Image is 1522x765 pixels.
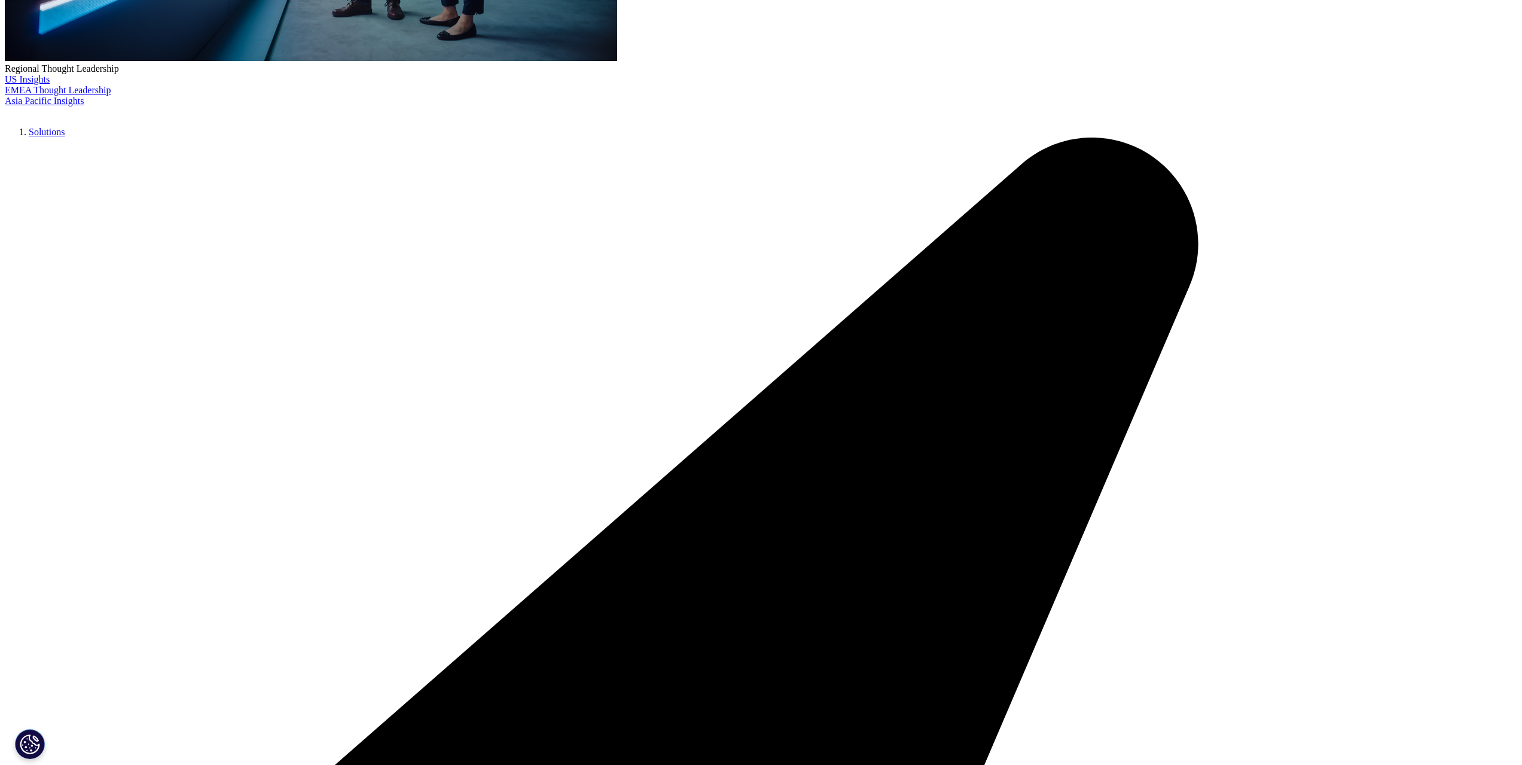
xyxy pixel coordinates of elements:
a: EMEA Thought Leadership [5,85,111,95]
a: Solutions [29,127,65,137]
a: Asia Pacific Insights [5,96,84,106]
div: Regional Thought Leadership [5,63,1517,74]
a: US Insights [5,74,50,84]
button: Cookie-Einstellungen [15,729,45,759]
